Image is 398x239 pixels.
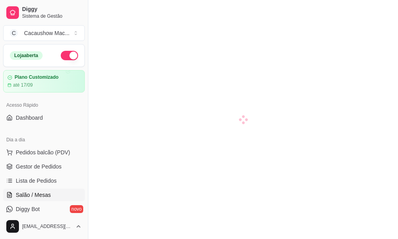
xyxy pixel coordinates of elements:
a: Gestor de Pedidos [3,160,85,173]
a: Salão / Mesas [3,189,85,201]
div: Acesso Rápido [3,99,85,111]
span: Gestor de Pedidos [16,163,62,170]
button: [EMAIL_ADDRESS][DOMAIN_NAME] [3,217,85,236]
span: Pedidos balcão (PDV) [16,148,70,156]
a: Diggy Botnovo [3,203,85,215]
a: Plano Customizadoaté 17/09 [3,70,85,93]
a: Dashboard [3,111,85,124]
div: Loja aberta [10,51,43,60]
span: C [10,29,18,37]
article: Plano Customizado [15,74,58,80]
span: Sistema de Gestão [22,13,82,19]
span: [EMAIL_ADDRESS][DOMAIN_NAME] [22,223,72,230]
span: Diggy [22,6,82,13]
a: Lista de Pedidos [3,174,85,187]
span: Diggy Bot [16,205,40,213]
span: Dashboard [16,114,43,122]
button: Alterar Status [61,51,78,60]
div: Cacaushow Mac ... [24,29,69,37]
article: até 17/09 [13,82,33,88]
button: Select a team [3,25,85,41]
button: Pedidos balcão (PDV) [3,146,85,159]
span: Salão / Mesas [16,191,51,199]
div: Dia a dia [3,133,85,146]
span: Lista de Pedidos [16,177,57,185]
a: DiggySistema de Gestão [3,3,85,22]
